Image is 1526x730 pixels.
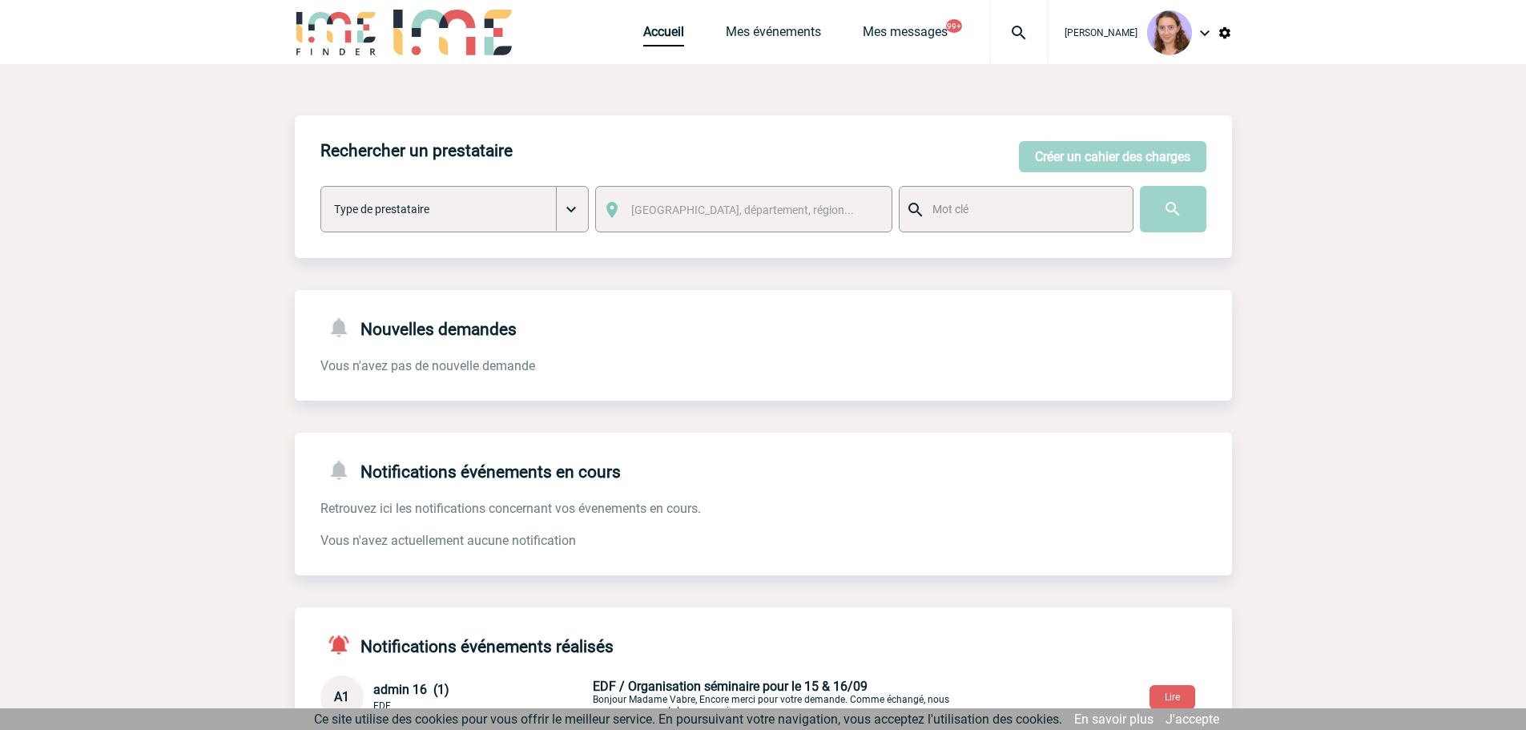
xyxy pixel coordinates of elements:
[320,688,969,704] a: A1 admin 16 (1) EDF EDF / Organisation séminaire pour le 15 & 16/09Bonjour Madame Vabre, Encore m...
[1137,688,1208,704] a: Lire
[295,10,378,55] img: IME-Finder
[320,316,517,339] h4: Nouvelles demandes
[320,533,576,548] span: Vous n'avez actuellement aucune notification
[1147,10,1192,55] img: 101030-1.png
[320,501,701,516] span: Retrouvez ici les notifications concernant vos évenements en cours.
[334,689,349,704] span: A1
[327,458,360,482] img: notifications-24-px-g.png
[320,633,614,656] h4: Notifications événements réalisés
[946,19,962,33] button: 99+
[643,24,684,46] a: Accueil
[726,24,821,46] a: Mes événements
[1166,712,1219,727] a: J'accepte
[327,316,360,339] img: notifications-24-px-g.png
[593,679,868,694] span: EDF / Organisation séminaire pour le 15 & 16/09
[314,712,1062,727] span: Ce site utilise des cookies pour vous offrir le meilleur service. En poursuivant votre navigation...
[320,358,535,373] span: Vous n'avez pas de nouvelle demande
[928,199,1118,220] input: Mot clé
[1074,712,1154,727] a: En savoir plus
[320,458,621,482] h4: Notifications événements en cours
[373,682,449,697] span: admin 16 (1)
[631,204,854,216] span: [GEOGRAPHIC_DATA], département, région...
[373,700,391,712] span: EDF
[1140,186,1206,232] input: Submit
[327,633,360,656] img: notifications-active-24-px-r.png
[1150,685,1195,709] button: Lire
[863,24,948,46] a: Mes messages
[1065,27,1137,38] span: [PERSON_NAME]
[593,679,969,716] p: Bonjour Madame Vabre, Encore merci pour votre demande. Comme échangé, nous sommes au regret de ne...
[320,676,1232,719] div: Conversation privée : Client - Agence
[320,141,513,160] h4: Rechercher un prestataire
